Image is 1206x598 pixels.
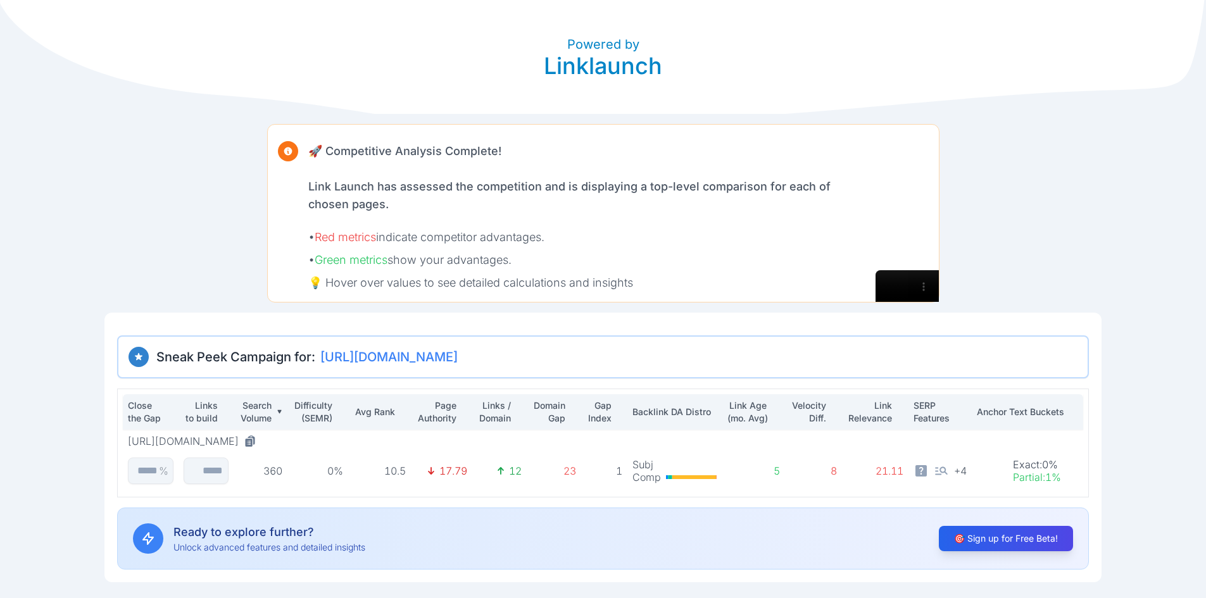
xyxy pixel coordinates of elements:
[586,399,612,425] p: Gap Index
[239,399,272,425] p: Search Volume
[509,464,522,477] p: 12
[939,526,1073,551] button: 🎯 Sign up for Free Beta!
[308,274,835,292] p: 💡 Hover over values to see detailed calculations and insights
[439,464,467,477] p: 17.79
[239,464,282,477] p: 360
[544,53,662,78] p: Linklaunch
[847,464,903,477] p: 21.11
[128,435,261,447] button: [URL][DOMAIN_NAME]
[586,464,622,477] p: 1
[292,464,343,477] p: 0%
[1013,458,1061,471] p: Exact : 0%
[184,399,218,425] p: Links to build
[308,251,835,269] p: • show your advantages.
[632,471,661,483] p: Comp
[632,406,717,418] p: Backlink DA Distro
[129,347,1077,367] h3: Sneak Peek Campaign for:
[632,458,661,471] p: Subj
[790,399,826,425] p: Velocity Diff.
[308,228,835,246] p: • indicate competitor advantages.
[532,464,576,477] p: 23
[159,464,168,477] p: %
[308,178,835,213] p: Link Launch has assessed the competition and is displaying a top-level comparison for each of cho...
[477,399,511,425] p: Links / Domain
[1013,471,1061,483] p: Partial : 1%
[320,348,458,366] span: [URL][DOMAIN_NAME]
[544,35,662,53] p: Powered by
[532,399,565,425] p: Domain Gap
[308,142,501,160] p: 🚀 Competitive Analysis Complete!
[790,464,837,477] p: 8
[727,399,769,425] p: Link Age (mo. Avg)
[914,399,967,425] p: SERP Features
[173,523,365,541] p: Ready to explore further?
[353,464,406,477] p: 10.5
[847,399,892,425] p: Link Relevance
[173,541,365,554] p: Unlock advanced features and detailed insights
[727,464,780,477] p: 5
[292,399,332,425] p: Difficulty (SEMR)
[315,253,387,266] span: Green metrics
[128,399,163,425] p: Close the Gap
[977,406,1078,418] p: Anchor Text Buckets
[315,230,376,244] span: Red metrics
[353,406,395,418] p: Avg Rank
[416,399,456,425] p: Page Authority
[954,463,967,477] span: + 4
